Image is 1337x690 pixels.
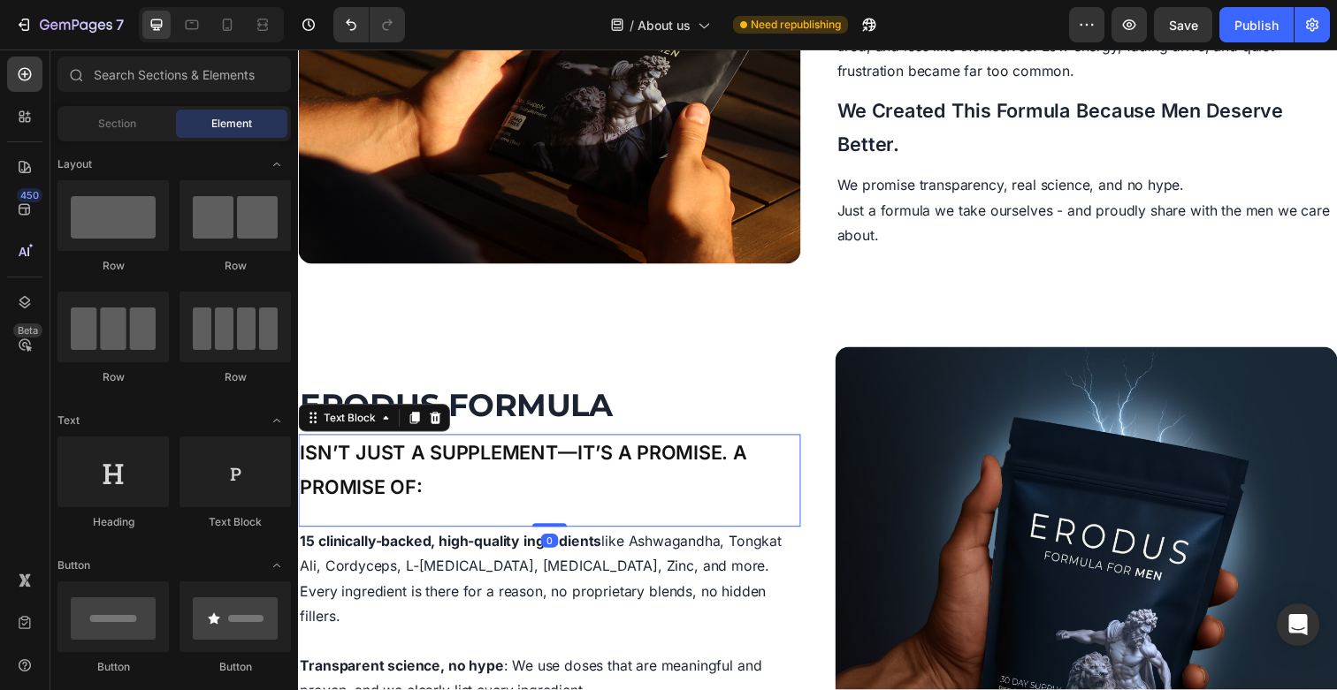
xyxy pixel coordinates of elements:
span: Element [211,116,252,132]
button: 7 [7,7,132,42]
div: Row [57,369,169,385]
span: We promise transparency, real science, and no hype. [550,130,905,148]
span: Section [98,116,136,132]
span: isn’t just a supplement—it’s a promise. A promise of: [2,400,458,459]
div: Button [57,659,169,675]
span: Toggle open [263,406,291,435]
div: 0 [248,495,265,509]
div: Publish [1234,16,1279,34]
div: 450 [17,188,42,202]
iframe: Design area [298,49,1337,690]
span: we created this formula because men deserve better. [550,51,1005,110]
div: Open Intercom Messenger [1277,603,1319,646]
span: : We use doses that are meaningful and proven, and we clearly list every ingredient. [2,620,473,663]
span: Need republishing [751,17,841,33]
div: Row [57,258,169,274]
span: Toggle open [263,150,291,178]
span: Just a formula we take ourselves - and proudly share with the men we care about. [550,155,1053,199]
span: / [630,16,634,34]
span: like Ashwagandha, Tongkat Ali, Cordyceps, L‑[MEDICAL_DATA], [MEDICAL_DATA], Zinc, and more. Every... [2,493,493,587]
button: Save [1154,7,1212,42]
div: Row [180,258,291,274]
div: Text Block [22,368,82,384]
div: Button [180,659,291,675]
strong: Transparent science, no hype [2,620,210,638]
div: Row [180,369,291,385]
input: Search Sections & Elements [57,57,291,92]
span: About us [638,16,691,34]
button: Publish [1219,7,1294,42]
span: Button [57,557,90,573]
span: Layout [57,156,92,172]
div: Heading [57,514,169,530]
span: Toggle open [263,551,291,580]
strong: 15 clinically-backed, high‑quality ingredients [2,493,309,511]
strong: Erodus Formula [2,344,322,383]
div: Text Block [180,514,291,530]
span: Save [1169,18,1198,33]
span: Text [57,413,80,428]
div: Undo/Redo [333,7,405,42]
div: Beta [13,323,42,337]
p: 7 [116,14,124,35]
